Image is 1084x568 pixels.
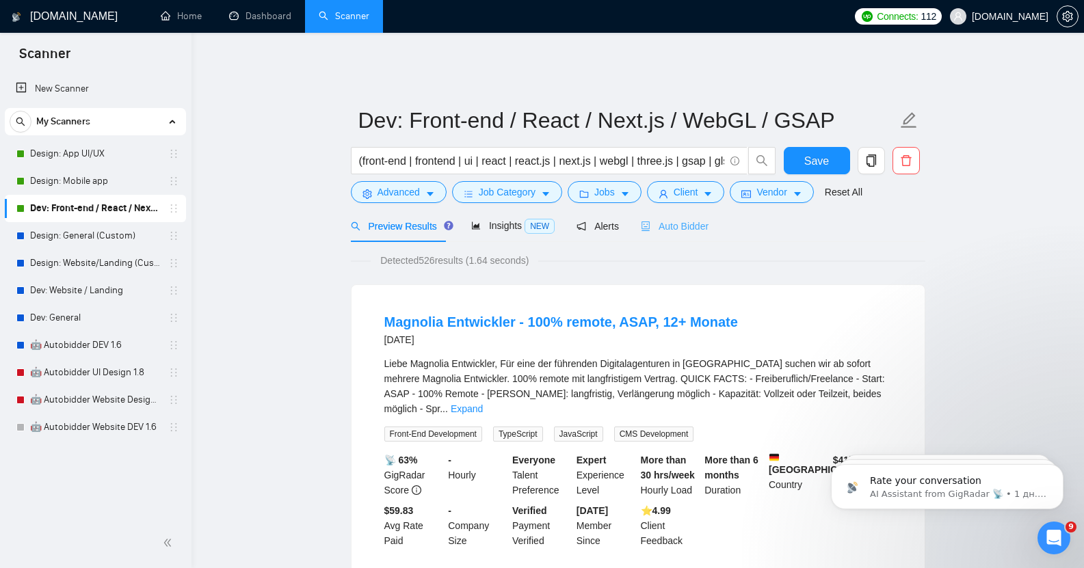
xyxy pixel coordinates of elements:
[362,189,372,199] span: setting
[378,185,420,200] span: Advanced
[168,176,179,187] span: holder
[452,181,562,203] button: barsJob Categorycaret-down
[793,189,802,199] span: caret-down
[425,189,435,199] span: caret-down
[577,221,586,231] span: notification
[351,181,447,203] button: settingAdvancedcaret-down
[382,503,446,548] div: Avg Rate Paid
[577,221,619,232] span: Alerts
[510,452,574,498] div: Talent Preference
[371,253,538,268] span: Detected 526 results (1.64 seconds)
[451,403,483,414] a: Expand
[877,9,918,24] span: Connects:
[748,147,776,174] button: search
[161,10,202,22] a: homeHome
[229,10,291,22] a: dashboardDashboard
[30,195,160,222] a: Dev: Front-end / React / Next.js / WebGL / GSAP
[1057,11,1078,22] span: setting
[384,358,885,414] span: Liebe Magnolia Entwickler, Für eine der führenden Digitalagenturen in [GEOGRAPHIC_DATA] suchen wi...
[579,189,589,199] span: folder
[30,277,160,304] a: Dev: Website / Landing
[168,367,179,378] span: holder
[168,394,179,405] span: holder
[168,203,179,214] span: holder
[804,152,829,170] span: Save
[16,75,175,103] a: New Scanner
[168,148,179,159] span: holder
[1057,5,1079,27] button: setting
[471,220,555,231] span: Insights
[351,221,449,232] span: Preview Results
[641,221,709,232] span: Auto Bidder
[384,455,418,465] b: 📡 63%
[541,189,551,199] span: caret-down
[769,452,779,462] img: 🇩🇪
[525,219,555,234] span: NEW
[756,185,786,200] span: Vendor
[351,221,360,231] span: search
[442,219,455,232] div: Tooltip anchor
[577,455,607,465] b: Expert
[384,427,482,442] span: Front-End Development
[702,452,766,498] div: Duration
[168,258,179,269] span: holder
[674,185,698,200] span: Client
[445,452,510,498] div: Hourly
[858,154,884,167] span: copy
[471,221,481,230] span: area-chart
[641,455,695,481] b: More than 30 hrs/week
[704,455,758,481] b: More than 6 months
[953,12,963,21] span: user
[319,10,369,22] a: searchScanner
[10,111,31,133] button: search
[893,147,920,174] button: delete
[384,356,892,416] div: Liebe Magnolia Entwickler, Für eine der führenden Digitalagenturen in Deutschland suchen wir ab s...
[574,452,638,498] div: Experience Level
[1037,522,1070,554] iframe: Intercom live chat
[30,332,160,359] a: 🤖 Autobidder DEV 1.6
[568,181,642,203] button: folderJobscaret-down
[384,314,738,329] a: Magnolia Entwickler - 100% remote, ASAP, 12+ Monate
[30,140,160,167] a: Design: App UI/UX
[784,147,850,174] button: Save
[358,103,897,137] input: Scanner name...
[641,221,650,231] span: robot
[30,249,160,277] a: Design: Website/Landing (Custom)
[30,222,160,249] a: Design: General (Custom)
[659,189,668,199] span: user
[638,503,702,548] div: Client Feedback
[36,108,90,135] span: My Scanners
[900,111,918,129] span: edit
[479,185,536,200] span: Job Category
[30,167,160,195] a: Design: Mobile app
[5,108,186,441] li: My Scanners
[703,189,713,199] span: caret-down
[168,312,179,323] span: holder
[30,359,160,386] a: 🤖 Autobidder UI Design 1.8
[638,452,702,498] div: Hourly Load
[10,117,31,126] span: search
[749,154,775,167] span: search
[862,11,873,22] img: upwork-logo.png
[893,154,919,167] span: delete
[448,455,451,465] b: -
[921,9,936,24] span: 112
[440,403,448,414] span: ...
[359,152,724,170] input: Search Freelance Jobs...
[30,304,160,332] a: Dev: General
[384,505,414,516] b: $59.83
[448,505,451,516] b: -
[168,285,179,296] span: holder
[858,147,885,174] button: copy
[8,44,81,72] span: Scanner
[730,181,813,203] button: idcardVendorcaret-down
[512,455,555,465] b: Everyone
[510,503,574,548] div: Payment Verified
[12,6,21,28] img: logo
[163,536,176,550] span: double-left
[730,157,739,165] span: info-circle
[1066,522,1076,532] span: 9
[620,189,630,199] span: caret-down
